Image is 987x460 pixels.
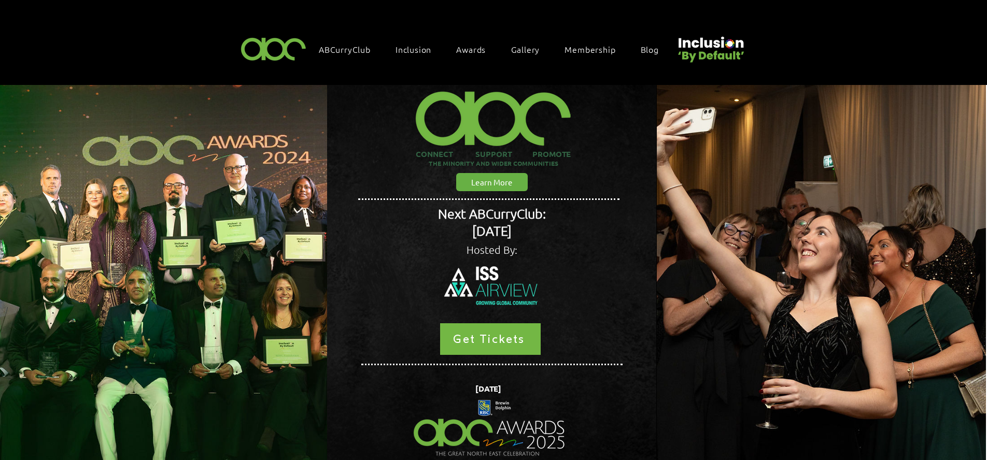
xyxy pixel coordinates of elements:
[410,78,576,149] img: ABC-Logo-Blank-Background-01-01-2_edited.png
[319,44,371,55] span: ABCurryClub
[511,44,540,55] span: Gallery
[674,28,746,64] img: Untitled design (22).png
[641,44,659,55] span: Blog
[396,44,431,55] span: Inclusion
[429,159,558,167] span: THE MINORITY AND WIDER COMMUNITIES
[565,44,615,55] span: Membership
[438,206,546,238] span: Next ABCurryClub: [DATE]
[314,38,674,60] nav: Site
[451,38,501,60] div: Awards
[471,177,513,188] span: Learn More
[453,332,525,346] span: Get Tickets
[506,38,556,60] a: Gallery
[456,44,486,55] span: Awards
[440,323,541,355] a: Get Tickets
[416,149,571,159] span: CONNECT SUPPORT PROMOTE
[390,38,447,60] div: Inclusion
[475,383,501,394] span: [DATE]
[456,173,528,191] a: Learn More
[636,38,674,60] a: Blog
[559,38,631,60] a: Membership
[314,38,386,60] a: ABCurryClub
[432,253,552,320] img: ISS Airview Logo White.png
[467,243,517,256] span: Hosted By:
[238,33,309,64] img: ABC-Logo-Blank-Background-01-01-2.png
